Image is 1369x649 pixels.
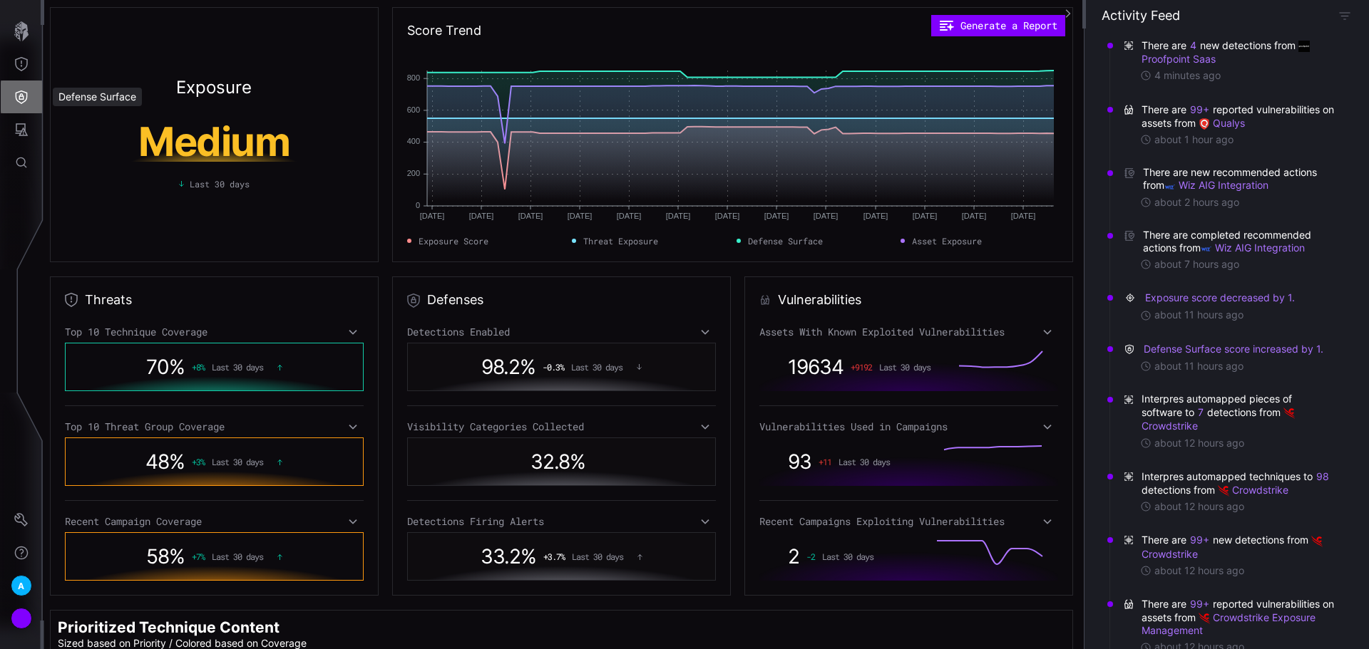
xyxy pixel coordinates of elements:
span: A [18,578,24,593]
text: [DATE] [715,212,740,220]
span: Exposure Score [419,234,488,247]
span: 98.2 % [481,355,535,379]
span: Last 30 days [879,362,930,372]
span: + 8 % [192,362,205,372]
div: Detections Enabled [407,326,716,338]
span: 93 [788,450,811,474]
span: There are reported vulnerabilities on assets from [1142,597,1338,638]
img: CrowdStrike Falcon [1218,485,1229,497]
time: about 2 hours ago [1154,196,1239,209]
span: 70 % [146,355,185,379]
button: Defense Surface score increased by 1. [1143,342,1324,356]
text: [DATE] [863,212,888,220]
img: Qualys VMDR [1199,118,1210,130]
time: about 1 hour ago [1154,133,1234,146]
img: Crowdstrike Falcon Spotlight Devices [1199,613,1210,624]
text: [DATE] [913,212,938,220]
time: about 12 hours ago [1154,564,1244,577]
span: There are reported vulnerabilities on assets from [1142,103,1338,130]
span: 2 [788,544,799,568]
text: 0 [416,201,420,209]
text: [DATE] [568,212,593,220]
text: [DATE] [962,212,987,220]
a: Crowdstrike [1218,484,1288,496]
button: 98 [1316,469,1330,484]
text: 600 [407,105,420,114]
h2: Threats [85,291,132,308]
div: Defense Surface [53,88,142,106]
h2: Score Trend [407,22,481,39]
span: 19634 [788,355,844,379]
span: 58 % [146,544,185,568]
span: + 3 % [192,457,205,467]
span: Last 30 days [212,362,263,372]
text: [DATE] [469,212,494,220]
span: Asset Exposure [912,234,982,247]
span: There are new recommended actions from [1143,166,1338,192]
button: 99+ [1189,103,1210,117]
span: Last 30 days [571,362,622,372]
text: [DATE] [617,212,642,220]
img: CrowdStrike Falcon [1283,407,1295,419]
text: 800 [407,73,420,82]
span: 32.8 % [530,450,585,474]
img: Wiz [1164,181,1176,192]
text: 400 [407,137,420,145]
img: Wiz [1201,243,1212,254]
span: There are new detections from [1142,533,1338,560]
span: 33.2 % [481,544,536,568]
a: Wiz AIG Integration [1201,242,1305,254]
span: There are new detections from [1142,38,1338,66]
h2: Vulnerabilities [778,291,861,308]
time: about 12 hours ago [1154,500,1244,513]
div: Top 10 Technique Coverage [65,326,364,338]
text: [DATE] [764,212,789,220]
button: 99+ [1189,533,1210,547]
span: -2 [806,551,815,561]
button: Generate a Report [931,15,1065,36]
span: Last 30 days [839,457,890,467]
span: Threat Exposure [583,234,658,247]
span: + 9192 [851,362,872,372]
text: [DATE] [518,212,543,220]
span: Interpres automapped techniques to detections from [1142,469,1338,497]
span: Last 30 days [822,551,873,561]
h2: Defenses [427,291,483,308]
h4: Activity Feed [1102,7,1180,24]
a: Crowdstrike [1142,534,1326,559]
h1: Medium [80,122,348,162]
span: Last 30 days [212,551,263,561]
div: Vulnerabilities Used in Campaigns [759,420,1058,433]
div: Visibility Categories Collected [407,420,716,433]
span: Last 30 days [190,177,250,190]
text: [DATE] [1011,212,1036,220]
button: 4 [1189,38,1197,53]
button: Exposure score decreased by 1. [1144,291,1296,305]
span: Defense Surface [748,234,823,247]
time: 4 minutes ago [1154,69,1221,82]
span: Interpres automapped pieces of software to detections from [1142,393,1338,433]
div: Top 10 Threat Group Coverage [65,420,364,433]
span: + 3.7 % [543,551,565,561]
h2: Exposure [176,79,252,96]
span: -0.3 % [543,362,564,372]
div: Recent Campaigns Exploiting Vulnerabilities [759,515,1058,528]
text: 200 [407,169,420,177]
span: + 11 [819,457,831,467]
time: about 12 hours ago [1154,437,1244,450]
img: CrowdStrike Falcon [1311,536,1323,547]
time: about 11 hours ago [1154,308,1244,321]
span: There are completed recommended actions from [1143,229,1338,254]
div: Assets With Known Exploited Vulnerabilities [759,326,1058,338]
button: 99+ [1189,597,1210,611]
span: + 7 % [192,551,205,561]
span: 48 % [145,450,185,474]
span: Last 30 days [572,551,623,561]
a: Qualys [1199,117,1245,129]
img: Proofpoint SaaS [1298,41,1310,52]
button: 7 [1197,405,1204,420]
time: about 7 hours ago [1154,258,1239,271]
text: [DATE] [420,212,445,220]
text: [DATE] [666,212,691,220]
div: Recent Campaign Coverage [65,515,364,528]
